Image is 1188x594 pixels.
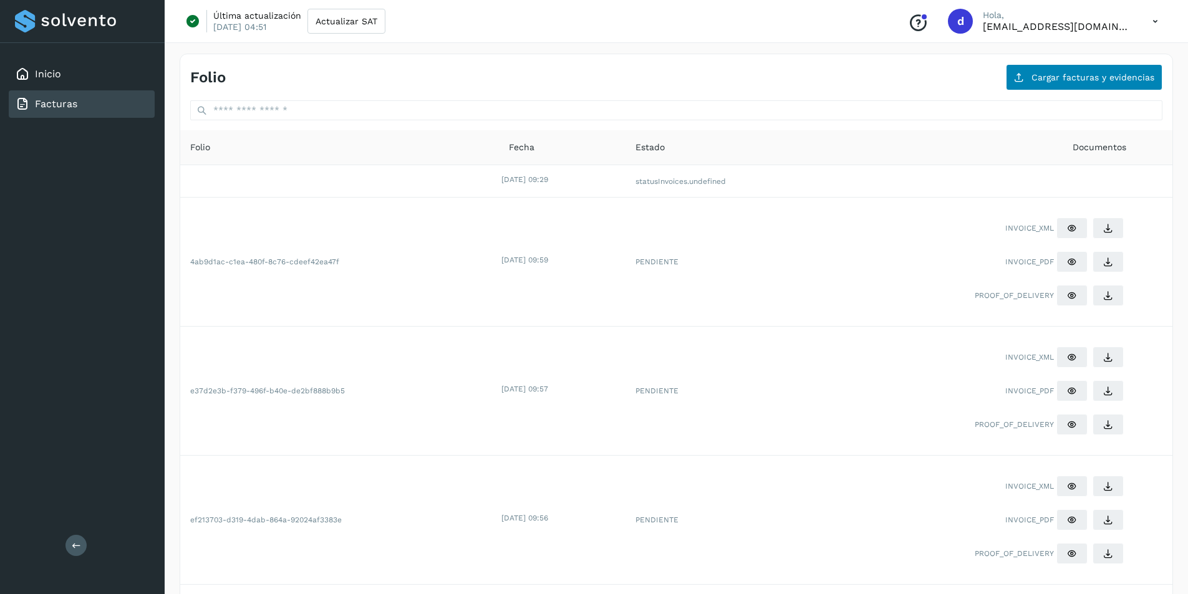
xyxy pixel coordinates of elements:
[190,141,210,154] span: Folio
[180,198,499,327] td: 4ab9d1ac-c1ea-480f-8c76-cdeef42ea47f
[1005,481,1054,492] span: INVOICE_XML
[1005,385,1054,396] span: INVOICE_PDF
[9,90,155,118] div: Facturas
[180,327,499,456] td: e37d2e3b-f379-496f-b40e-de2bf888b9b5
[975,548,1054,559] span: PROOF_OF_DELIVERY
[509,141,534,154] span: Fecha
[625,165,826,198] td: statusInvoices.undefined
[190,69,226,87] h4: Folio
[625,327,826,456] td: PENDIENTE
[213,10,301,21] p: Última actualización
[35,68,61,80] a: Inicio
[501,512,623,524] div: [DATE] 09:56
[625,456,826,585] td: PENDIENTE
[983,10,1132,21] p: Hola,
[625,198,826,327] td: PENDIENTE
[1005,256,1054,267] span: INVOICE_PDF
[983,21,1132,32] p: direccion@flenasa.com
[1031,73,1154,82] span: Cargar facturas y evidencias
[975,419,1054,430] span: PROOF_OF_DELIVERY
[1005,223,1054,234] span: INVOICE_XML
[35,98,77,110] a: Facturas
[1005,514,1054,525] span: INVOICE_PDF
[316,17,377,26] span: Actualizar SAT
[501,383,623,395] div: [DATE] 09:57
[501,174,623,185] div: [DATE] 09:29
[307,9,385,34] button: Actualizar SAT
[501,254,623,266] div: [DATE] 09:59
[1006,64,1162,90] button: Cargar facturas y evidencias
[9,60,155,88] div: Inicio
[213,21,266,32] p: [DATE] 04:51
[1073,141,1126,154] span: Documentos
[180,456,499,585] td: ef213703-d319-4dab-864a-92024af3383e
[1005,352,1054,363] span: INVOICE_XML
[975,290,1054,301] span: PROOF_OF_DELIVERY
[635,141,665,154] span: Estado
